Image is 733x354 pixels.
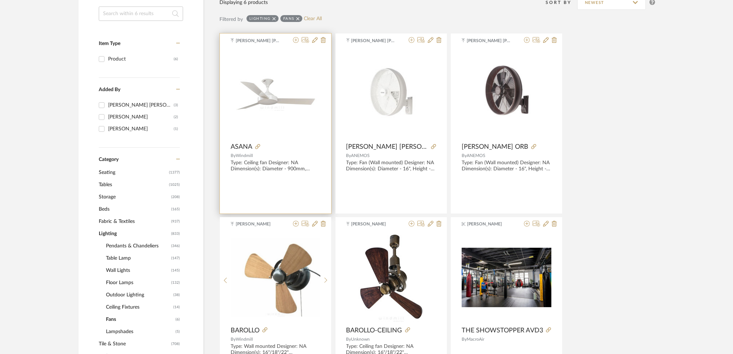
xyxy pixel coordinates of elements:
span: (5) [176,326,180,337]
span: THE SHOWSTOPPER AVD3 [462,327,543,335]
div: Type: Fan (Wall mounted) Designer: NA Dimension(s): Diameter - 16", Height - 14", Overall length ... [462,160,551,172]
span: (708) [171,338,180,350]
span: ASANA [231,143,252,151]
div: Type: Ceiling fan Designer: NA Dimension(s): Diameter - 900mm, 1050mm, 1200mm, 1400mm, 1500mm Mat... [231,160,320,172]
span: (165) [171,203,180,215]
span: BAROLLO-CEILING [346,327,402,335]
div: (1) [174,123,178,135]
span: (145) [171,265,180,276]
div: [PERSON_NAME] [PERSON_NAME] [108,99,174,111]
div: (6) [174,53,178,65]
img: BAROLLO-CEILING [359,233,424,323]
span: (833) [171,228,180,239]
span: Wall Lights [106,264,169,277]
span: (147) [171,252,180,264]
div: (2) [174,111,178,123]
span: Seating [99,166,167,179]
img: WALLY ORB [462,54,551,134]
span: ANEMOS [467,153,485,158]
span: Lighting [99,228,169,240]
span: Windmill [236,153,253,158]
span: ANEMOS [351,153,370,158]
span: (132) [171,277,180,288]
span: Ceiling Fixtures [106,301,172,313]
span: Storage [99,191,169,203]
span: Windmill [236,337,253,341]
span: [PERSON_NAME] ORB [462,143,528,151]
span: [PERSON_NAME] [351,221,397,227]
span: [PERSON_NAME] [467,221,513,227]
span: [PERSON_NAME] [PERSON_NAME] [346,143,428,151]
span: Category [99,157,119,163]
div: 0 [231,233,320,323]
span: Item Type [99,41,120,46]
span: [PERSON_NAME] [PERSON_NAME] [351,37,397,44]
span: (38) [173,289,180,301]
img: THE SHOWSTOPPER AVD3 [462,248,551,307]
div: Type: Fan (Wall mounted) Designer: NA Dimension(s): Diameter - 16", Height - 14", Overall length ... [346,160,436,172]
div: Filtered by [219,15,243,23]
a: Clear All [304,16,322,22]
span: Outdoor Lighting [106,289,172,301]
span: (1377) [169,167,180,178]
span: Lampshades [106,326,174,338]
span: Fabric & Textiles [99,215,169,228]
span: Floor Lamps [106,277,169,289]
span: (1025) [169,179,180,191]
span: By [346,337,351,341]
span: By [231,153,236,158]
span: By [462,153,467,158]
span: (6) [176,314,180,325]
div: Fans [283,16,294,21]
span: Tile & Stone [99,338,169,350]
span: (14) [173,301,180,313]
img: BAROLLO [231,238,320,316]
div: (3) [174,99,178,111]
div: Lighting [249,16,271,21]
span: Unknown [351,337,370,341]
img: WALLY MW [346,55,436,133]
span: By [346,153,351,158]
span: (937) [171,216,180,227]
span: Added By [99,87,120,92]
span: [PERSON_NAME] [236,221,281,227]
span: Beds [99,203,169,215]
span: Pendants & Chandeliers [106,240,169,252]
span: (346) [171,240,180,252]
span: MacroAir [467,337,484,341]
div: Product [108,53,174,65]
span: By [462,337,467,341]
span: (208) [171,191,180,203]
span: [PERSON_NAME] [PERSON_NAME] [236,37,281,44]
span: By [231,337,236,341]
span: Fans [106,313,174,326]
span: BAROLLO [231,327,259,335]
div: [PERSON_NAME] [108,111,174,123]
img: ASANA [231,73,320,115]
span: Tables [99,179,167,191]
input: Search within 6 results [99,6,183,21]
span: Table Lamp [106,252,169,264]
span: [PERSON_NAME] [PERSON_NAME] [467,37,512,44]
div: [PERSON_NAME] [108,123,174,135]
